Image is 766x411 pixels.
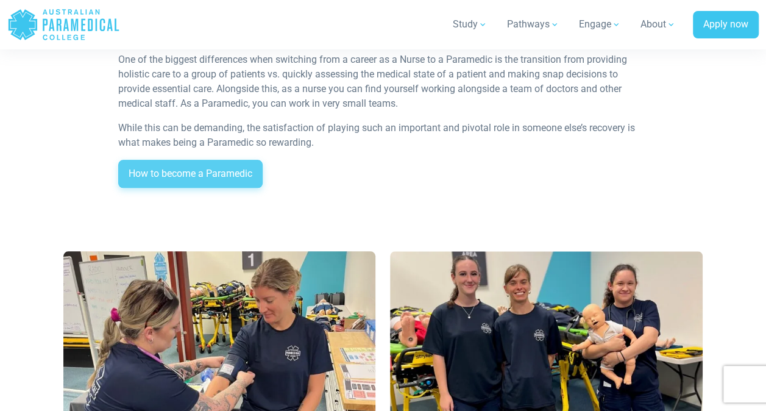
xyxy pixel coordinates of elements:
[500,7,567,41] a: Pathways
[445,7,495,41] a: Study
[633,7,683,41] a: About
[693,11,759,39] a: Apply now
[118,121,648,150] p: While this can be demanding, the satisfaction of playing such an important and pivotal role in so...
[118,160,263,188] a: How to become a Paramedic
[572,7,628,41] a: Engage
[7,5,120,45] a: Australian Paramedical College
[118,52,648,111] p: One of the biggest differences when switching from a career as a Nurse to a Paramedic is the tran...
